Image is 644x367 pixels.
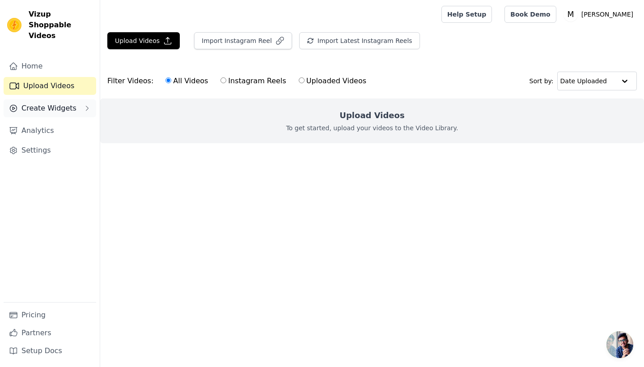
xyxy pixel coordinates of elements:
button: Import Instagram Reel [194,32,292,49]
input: All Videos [165,77,171,83]
label: All Videos [165,75,208,87]
p: [PERSON_NAME] [578,6,637,22]
a: Partners [4,324,96,342]
div: Filter Videos: [107,71,371,91]
input: Uploaded Videos [299,77,305,83]
button: M [PERSON_NAME] [563,6,637,22]
span: Vizup Shoppable Videos [29,9,93,41]
text: M [567,10,574,19]
a: Home [4,57,96,75]
a: Help Setup [441,6,492,23]
a: Settings [4,141,96,159]
a: Analytics [4,122,96,140]
button: Import Latest Instagram Reels [299,32,420,49]
div: Sort by: [530,72,637,90]
label: Instagram Reels [220,75,286,87]
a: Open de chat [606,331,633,358]
p: To get started, upload your videos to the Video Library. [286,124,458,132]
a: Setup Docs [4,342,96,360]
button: Create Widgets [4,99,96,117]
button: Upload Videos [107,32,180,49]
span: Create Widgets [21,103,76,114]
a: Upload Videos [4,77,96,95]
img: Vizup [7,18,21,32]
h2: Upload Videos [339,109,404,122]
a: Pricing [4,306,96,324]
a: Book Demo [504,6,556,23]
input: Instagram Reels [220,77,226,83]
label: Uploaded Videos [298,75,367,87]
